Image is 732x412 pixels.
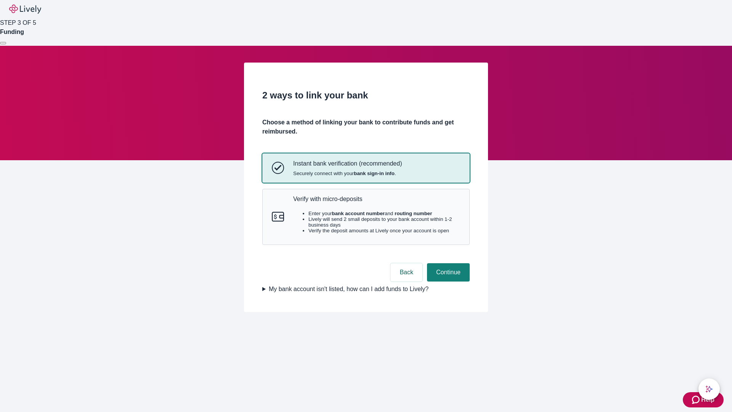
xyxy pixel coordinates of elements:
strong: bank account number [332,211,385,216]
h4: Choose a method of linking your bank to contribute funds and get reimbursed. [262,118,470,136]
h2: 2 ways to link your bank [262,89,470,102]
li: Enter your and [308,211,460,216]
svg: Zendesk support icon [692,395,701,404]
p: Instant bank verification (recommended) [293,160,402,167]
span: Securely connect with your . [293,171,402,176]
span: Help [701,395,714,404]
button: Continue [427,263,470,282]
summary: My bank account isn't listed, how can I add funds to Lively? [262,285,470,294]
p: Verify with micro-deposits [293,195,460,203]
button: chat [698,378,720,400]
button: Back [390,263,422,282]
button: Instant bank verificationInstant bank verification (recommended)Securely connect with yourbank si... [263,154,469,182]
svg: Lively AI Assistant [705,385,713,393]
img: Lively [9,5,41,14]
li: Verify the deposit amounts at Lively once your account is open [308,228,460,233]
svg: Micro-deposits [272,211,284,223]
strong: routing number [395,211,432,216]
svg: Instant bank verification [272,162,284,174]
button: Micro-depositsVerify with micro-depositsEnter yourbank account numberand routing numberLively wil... [263,189,469,245]
li: Lively will send 2 small deposits to your bank account within 1-2 business days [308,216,460,228]
strong: bank sign-in info [354,171,395,176]
button: Zendesk support iconHelp [683,392,724,407]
